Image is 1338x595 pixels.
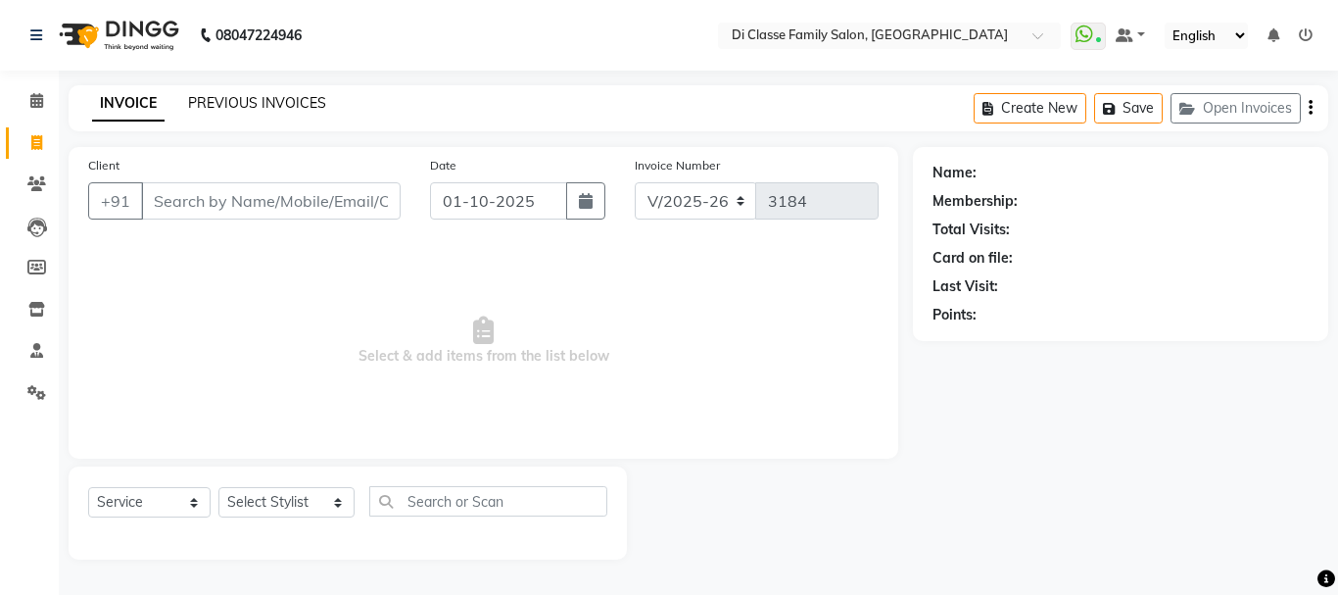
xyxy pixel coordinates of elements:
[88,243,879,439] span: Select & add items from the list below
[932,163,977,183] div: Name:
[635,157,720,174] label: Invoice Number
[932,276,998,297] div: Last Visit:
[188,94,326,112] a: PREVIOUS INVOICES
[932,220,1010,240] div: Total Visits:
[932,248,1013,269] div: Card on file:
[141,182,401,220] input: Search by Name/Mobile/Email/Code
[430,157,456,174] label: Date
[369,486,606,517] input: Search or Scan
[1171,93,1301,124] button: Open Invoices
[932,305,977,325] div: Points:
[1094,93,1163,124] button: Save
[974,93,1086,124] button: Create New
[88,157,119,174] label: Client
[50,8,184,63] img: logo
[88,182,143,220] button: +91
[932,191,1018,212] div: Membership:
[215,8,302,63] b: 08047224946
[92,86,165,122] a: INVOICE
